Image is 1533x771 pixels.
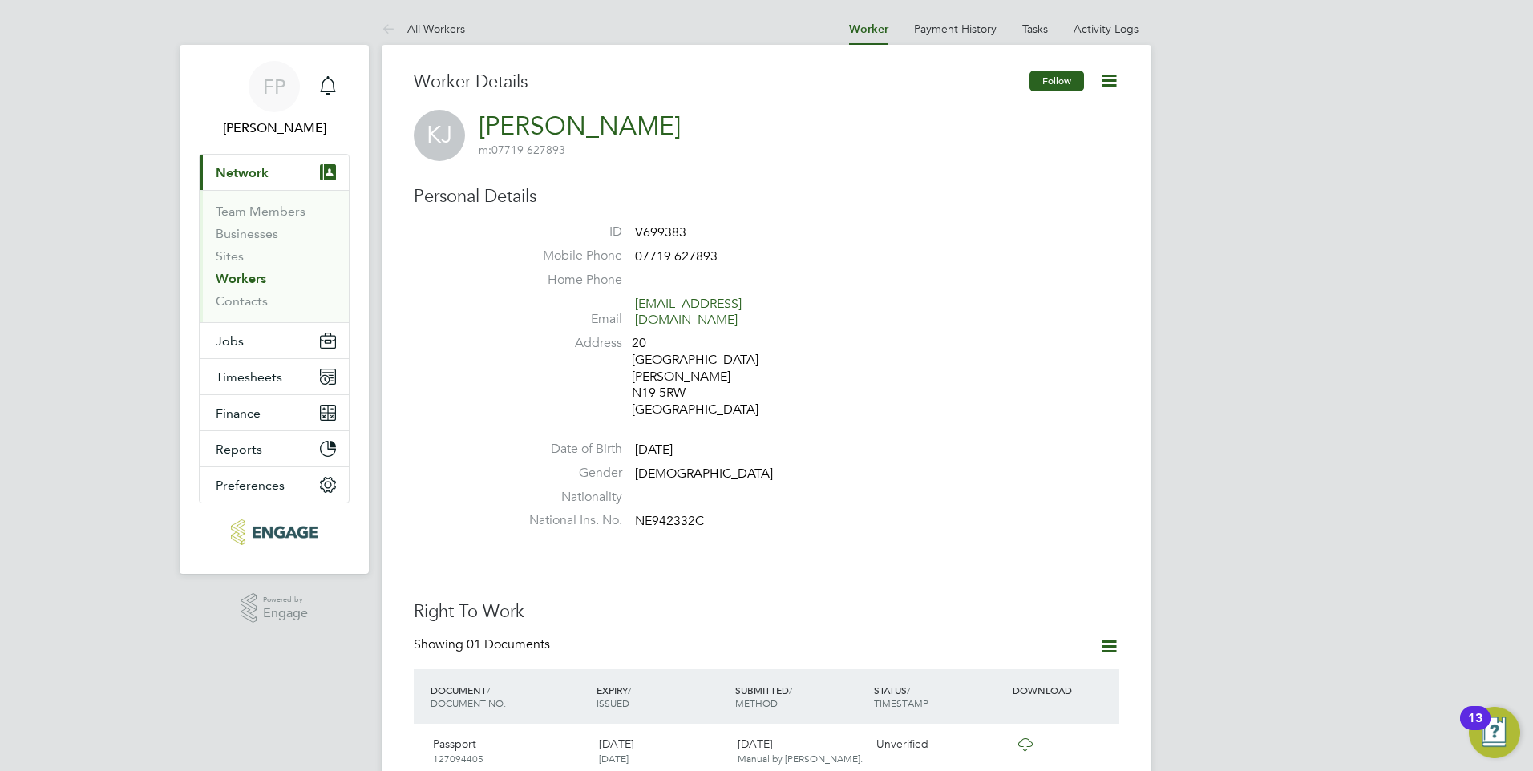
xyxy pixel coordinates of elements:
[789,684,792,696] span: /
[479,143,491,157] span: m:
[200,323,349,358] button: Jobs
[510,441,622,458] label: Date of Birth
[510,248,622,264] label: Mobile Phone
[200,395,349,430] button: Finance
[216,406,261,421] span: Finance
[479,143,565,157] span: 07719 627893
[216,369,282,385] span: Timesheets
[200,359,349,394] button: Timesheets
[510,335,622,352] label: Address
[414,185,1119,208] h3: Personal Details
[635,514,704,530] span: NE942332C
[1469,707,1520,758] button: Open Resource Center, 13 new notifications
[200,190,349,322] div: Network
[263,76,285,97] span: FP
[635,248,718,264] span: 07719 627893
[263,593,308,607] span: Powered by
[1074,22,1139,36] a: Activity Logs
[382,22,465,36] a: All Workers
[200,431,349,466] button: Reports
[199,119,350,138] span: Frank Pocock
[180,45,369,574] nav: Main navigation
[216,442,262,457] span: Reports
[1009,676,1119,704] div: DOWNLOAD
[199,519,350,545] a: Go to home page
[914,22,997,36] a: Payment History
[510,465,622,482] label: Gender
[874,696,928,709] span: TIMESTAMP
[599,752,629,765] span: [DATE]
[635,466,773,482] span: [DEMOGRAPHIC_DATA]
[510,311,622,328] label: Email
[199,61,350,138] a: FP[PERSON_NAME]
[216,478,285,493] span: Preferences
[510,489,622,506] label: Nationality
[231,519,317,545] img: morganhunt-logo-retina.png
[467,636,550,652] span: 01 Documents
[731,676,870,717] div: SUBMITTED
[1022,22,1048,36] a: Tasks
[263,607,308,620] span: Engage
[635,224,686,240] span: V699383
[241,593,309,624] a: Powered byEngage
[1029,71,1084,91] button: Follow
[1468,718,1482,739] div: 13
[200,467,349,503] button: Preferences
[414,71,1029,94] h3: Worker Details
[216,165,269,180] span: Network
[593,676,731,717] div: EXPIRY
[510,512,622,529] label: National Ins. No.
[216,333,244,349] span: Jobs
[635,296,742,329] a: [EMAIL_ADDRESS][DOMAIN_NAME]
[216,204,305,219] a: Team Members
[510,224,622,240] label: ID
[216,248,244,264] a: Sites
[433,752,483,765] span: 127094405
[200,155,349,190] button: Network
[849,22,888,36] a: Worker
[510,272,622,289] label: Home Phone
[735,696,778,709] span: METHOD
[414,636,553,653] div: Showing
[216,226,278,241] a: Businesses
[635,442,673,458] span: [DATE]
[738,752,863,765] span: Manual by [PERSON_NAME].
[431,696,506,709] span: DOCUMENT NO.
[870,676,1009,717] div: STATUS
[414,110,465,161] span: KJ
[479,111,681,142] a: [PERSON_NAME]
[414,600,1119,624] h3: Right To Work
[216,271,266,286] a: Workers
[876,737,928,751] span: Unverified
[487,684,490,696] span: /
[628,684,631,696] span: /
[907,684,910,696] span: /
[216,293,268,309] a: Contacts
[632,335,784,418] div: 20 [GEOGRAPHIC_DATA][PERSON_NAME] N19 5RW [GEOGRAPHIC_DATA]
[597,696,629,709] span: ISSUED
[427,676,593,717] div: DOCUMENT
